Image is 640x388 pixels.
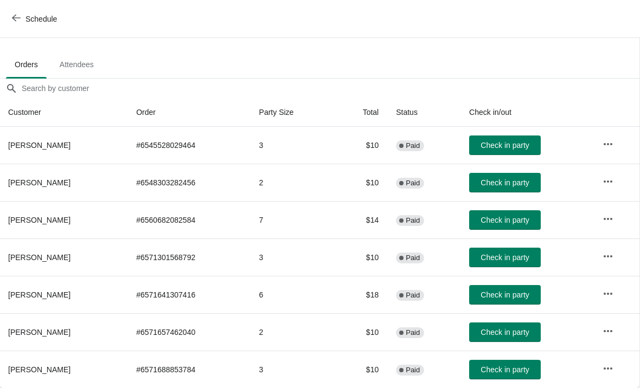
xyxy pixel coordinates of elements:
th: Total [334,98,387,127]
span: [PERSON_NAME] [8,328,71,337]
td: $10 [334,313,387,351]
td: $14 [334,201,387,238]
span: [PERSON_NAME] [8,253,71,262]
td: $10 [334,351,387,388]
td: 3 [251,351,334,388]
td: # 6571688853784 [127,351,250,388]
th: Party Size [251,98,334,127]
span: Paid [406,216,420,225]
span: [PERSON_NAME] [8,365,71,374]
span: Paid [406,254,420,262]
button: Check in party [469,210,541,230]
td: 7 [251,201,334,238]
td: $10 [334,164,387,201]
th: Status [387,98,460,127]
td: $18 [334,276,387,313]
td: $10 [334,238,387,276]
button: Check in party [469,285,541,305]
td: # 6545528029464 [127,127,250,164]
button: Check in party [469,248,541,267]
td: 3 [251,238,334,276]
span: Check in party [481,365,529,374]
button: Check in party [469,360,541,379]
button: Check in party [469,173,541,192]
td: 2 [251,164,334,201]
span: Check in party [481,216,529,224]
td: 3 [251,127,334,164]
span: Check in party [481,178,529,187]
td: 6 [251,276,334,313]
button: Schedule [5,9,66,29]
span: [PERSON_NAME] [8,290,71,299]
span: Paid [406,366,420,374]
td: # 6571657462040 [127,313,250,351]
span: [PERSON_NAME] [8,141,71,150]
span: Paid [406,141,420,150]
span: Orders [6,55,47,74]
span: Check in party [481,253,529,262]
td: $10 [334,127,387,164]
td: 2 [251,313,334,351]
span: [PERSON_NAME] [8,216,71,224]
span: Paid [406,291,420,300]
th: Order [127,98,250,127]
span: Attendees [51,55,103,74]
span: Paid [406,179,420,187]
span: Check in party [481,290,529,299]
button: Check in party [469,135,541,155]
input: Search by customer [21,79,639,98]
td: # 6571301568792 [127,238,250,276]
span: Paid [406,328,420,337]
span: Check in party [481,141,529,150]
span: Schedule [25,15,57,23]
button: Check in party [469,322,541,342]
td: # 6548303282456 [127,164,250,201]
td: # 6560682082584 [127,201,250,238]
td: # 6571641307416 [127,276,250,313]
span: [PERSON_NAME] [8,178,71,187]
th: Check in/out [460,98,594,127]
span: Check in party [481,328,529,337]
